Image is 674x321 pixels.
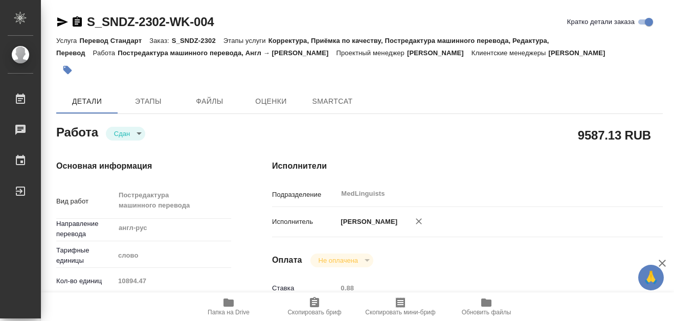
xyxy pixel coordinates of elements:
[56,160,231,172] h4: Основная информация
[186,292,272,321] button: Папка на Drive
[638,265,664,290] button: 🙏
[337,217,397,227] p: [PERSON_NAME]
[407,49,471,57] p: [PERSON_NAME]
[87,15,214,29] a: S_SNDZ-2302-WK-004
[111,129,133,138] button: Сдан
[71,16,83,28] button: Скопировать ссылку
[272,190,337,200] p: Подразделение
[336,49,407,57] p: Проектный менеджер
[149,37,171,44] p: Заказ:
[185,95,234,108] span: Файлы
[56,37,79,44] p: Услуга
[443,292,529,321] button: Обновить файлы
[471,49,549,57] p: Клиентские менеджеры
[272,283,337,293] p: Ставка
[115,273,231,288] input: Пустое поле
[365,309,435,316] span: Скопировать мини-бриф
[56,245,115,266] p: Тарифные единицы
[79,37,149,44] p: Перевод Стандарт
[56,276,115,286] p: Кол-во единиц
[56,196,115,207] p: Вид работ
[549,49,613,57] p: [PERSON_NAME]
[172,37,223,44] p: S_SNDZ-2302
[316,256,361,265] button: Не оплачена
[357,292,443,321] button: Скопировать мини-бриф
[567,17,635,27] span: Кратко детали заказа
[106,127,145,141] div: Сдан
[56,16,69,28] button: Скопировать ссылку для ЯМессенджера
[118,49,336,57] p: Постредактура машинного перевода, Англ → [PERSON_NAME]
[124,95,173,108] span: Этапы
[115,247,231,264] div: слово
[56,219,115,239] p: Направление перевода
[62,95,111,108] span: Детали
[272,160,663,172] h4: Исполнители
[337,281,630,295] input: Пустое поле
[272,217,337,227] p: Исполнитель
[462,309,511,316] span: Обновить файлы
[308,95,357,108] span: SmartCat
[56,37,549,57] p: Корректура, Приёмка по качеству, Постредактура машинного перевода, Редактура, Перевод
[642,267,660,288] span: 🙏
[93,49,118,57] p: Работа
[272,254,302,266] h4: Оплата
[272,292,357,321] button: Скопировать бриф
[287,309,341,316] span: Скопировать бриф
[223,37,268,44] p: Этапы услуги
[578,126,651,144] h2: 9587.13 RUB
[408,210,430,233] button: Удалить исполнителя
[208,309,250,316] span: Папка на Drive
[310,254,373,267] div: Сдан
[56,122,98,141] h2: Работа
[246,95,296,108] span: Оценки
[56,59,79,81] button: Добавить тэг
